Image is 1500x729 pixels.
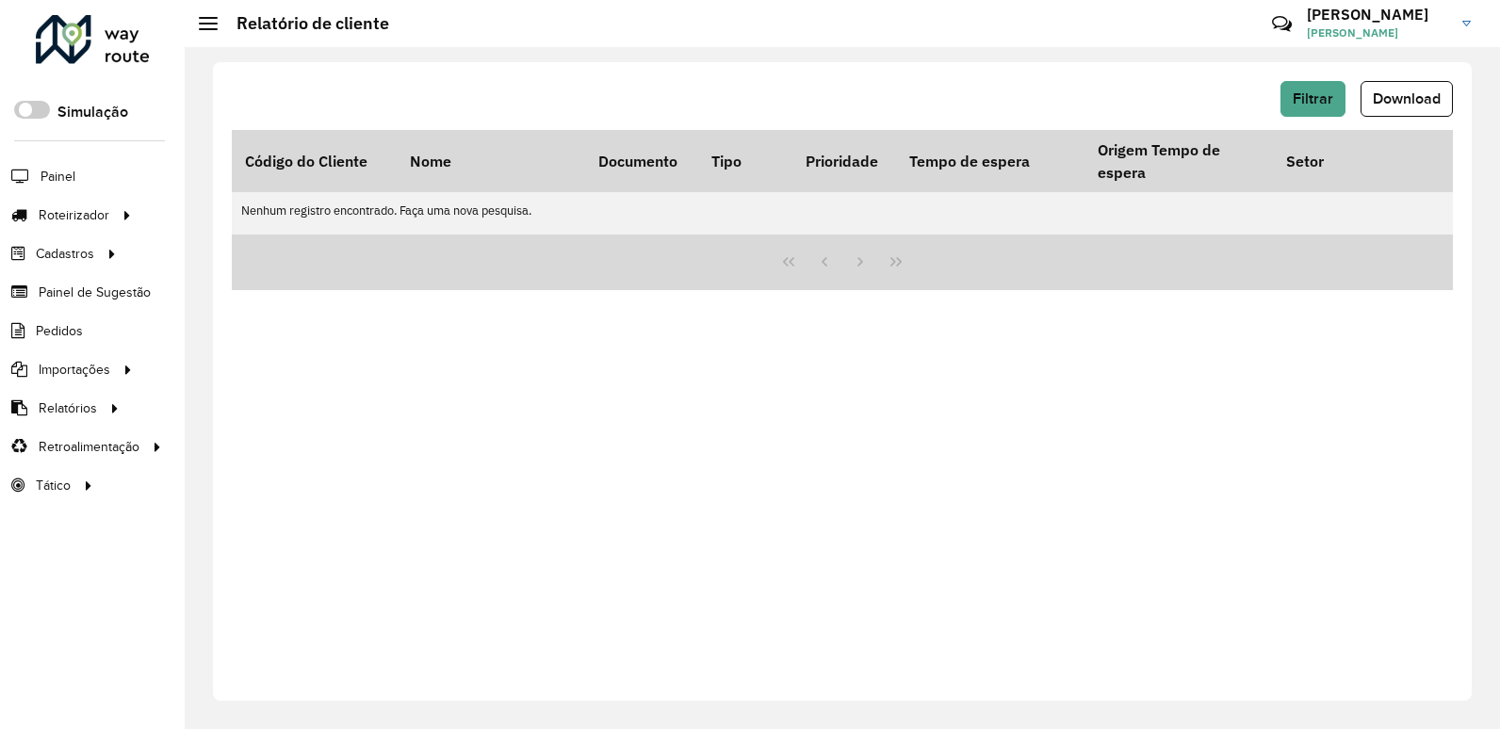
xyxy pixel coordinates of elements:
[218,13,389,34] h2: Relatório de cliente
[1262,4,1302,44] a: Contato Rápido
[57,101,128,123] label: Simulação
[1273,130,1461,192] th: Setor
[896,130,1084,192] th: Tempo de espera
[1293,90,1333,106] span: Filtrar
[1361,81,1453,117] button: Download
[39,398,97,418] span: Relatórios
[1084,130,1273,192] th: Origem Tempo de espera
[1307,24,1448,41] span: [PERSON_NAME]
[698,130,792,192] th: Tipo
[39,360,110,380] span: Importações
[397,130,585,192] th: Nome
[41,167,75,186] span: Painel
[36,244,94,264] span: Cadastros
[36,321,83,341] span: Pedidos
[585,130,698,192] th: Documento
[39,205,109,225] span: Roteirizador
[39,437,139,457] span: Retroalimentação
[792,130,896,192] th: Prioridade
[232,130,397,192] th: Código do Cliente
[36,476,71,495] span: Tático
[1280,81,1345,117] button: Filtrar
[1373,90,1441,106] span: Download
[1307,6,1448,24] h3: [PERSON_NAME]
[39,283,151,302] span: Painel de Sugestão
